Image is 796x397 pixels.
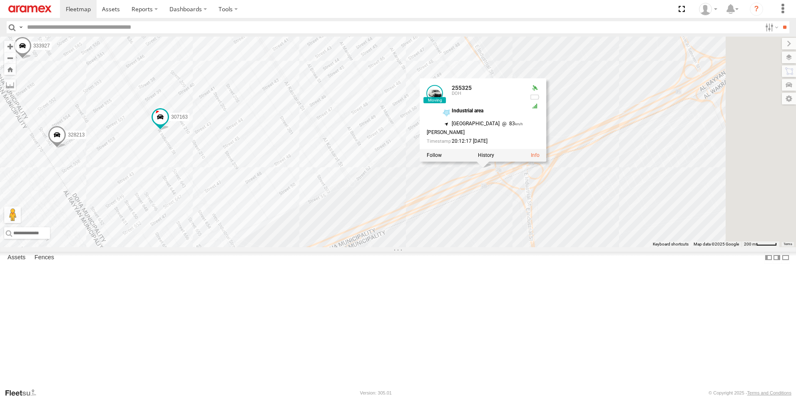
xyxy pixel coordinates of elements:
[8,5,52,12] img: aramex-logo.svg
[782,93,796,104] label: Map Settings
[747,390,791,395] a: Terms and Conditions
[452,121,500,127] span: [GEOGRAPHIC_DATA]
[360,390,392,395] div: Version: 305.01
[750,2,763,16] i: ?
[3,252,30,263] label: Assets
[784,243,792,246] a: Terms
[773,252,781,264] label: Dock Summary Table to the Right
[530,103,540,109] div: GSM Signal = 5
[427,139,523,144] div: Date/time of location update
[4,41,16,52] button: Zoom in
[17,21,24,33] label: Search Query
[478,153,494,159] label: View Asset History
[762,21,780,33] label: Search Filter Options
[694,242,739,246] span: Map data ©2025 Google
[5,389,43,397] a: Visit our Website
[764,252,773,264] label: Dock Summary Table to the Left
[171,114,188,120] span: 307163
[530,85,540,92] div: Valid GPS Fix
[30,252,58,263] label: Fences
[500,121,523,127] span: 83
[427,153,442,159] label: Realtime tracking of Asset
[452,108,523,114] div: Industrial area
[452,84,472,91] a: 255325
[4,52,16,64] button: Zoom out
[33,43,50,49] span: 333927
[4,64,16,75] button: Zoom Home
[427,85,443,102] a: View Asset Details
[531,153,540,159] a: View Asset Details
[653,241,689,247] button: Keyboard shortcuts
[709,390,791,395] div: © Copyright 2025 -
[427,130,523,136] div: [PERSON_NAME]
[744,242,756,246] span: 200 m
[68,132,85,138] span: 328213
[781,252,790,264] label: Hide Summary Table
[696,3,720,15] div: Mohammed Fahim
[4,206,21,223] button: Drag Pegman onto the map to open Street View
[4,79,16,91] label: Measure
[741,241,779,247] button: Map Scale: 200 m per 46 pixels
[530,94,540,101] div: No battery health information received from this device.
[452,92,523,97] div: DOH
